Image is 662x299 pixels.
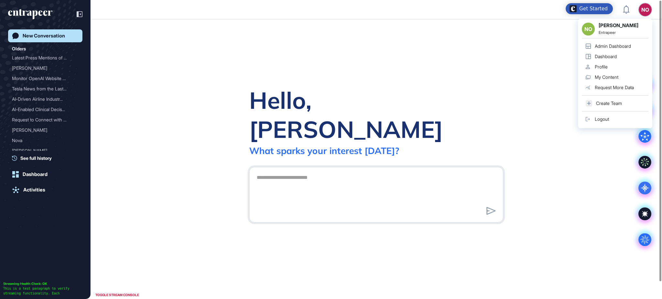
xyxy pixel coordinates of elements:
div: What sparks your interest [DATE]? [249,145,399,156]
div: Curie [12,146,79,156]
div: Monitor OpenAI Website Activity [12,73,79,84]
div: [PERSON_NAME] [12,146,73,156]
div: Nova [12,135,79,146]
div: TOGGLE STREAM CONSOLE [94,291,141,299]
div: [PERSON_NAME] [12,63,73,73]
div: AI-Enabled Clinical Decis... [12,104,73,115]
div: [PERSON_NAME] [12,125,73,135]
a: Dashboard [8,168,82,181]
div: AI-Driven Airline Industr... [12,94,73,104]
img: launcher-image-alternative-text [570,5,577,12]
div: Latest Press Mentions of OpenAI [12,53,79,63]
div: Dashboard [23,171,48,177]
button: NO [639,3,652,16]
div: New Conversation [23,33,65,39]
a: Activities [8,183,82,196]
div: Reese [12,125,79,135]
div: Open Get Started checklist [566,3,613,14]
div: Latest Press Mentions of ... [12,53,73,63]
div: Tesla News from the Last ... [12,84,73,94]
div: AI-Driven Airline Industry Updates [12,94,79,104]
div: Get Started [579,5,608,12]
div: Hello, [PERSON_NAME] [249,86,503,144]
div: Request to Connect with C... [12,115,73,125]
a: New Conversation [8,29,82,42]
div: Reese [12,63,79,73]
div: entrapeer-logo [8,9,52,19]
div: Request to Connect with Curie [12,115,79,125]
div: Olders [12,45,26,53]
div: Tesla News from the Last Two Weeks [12,84,79,94]
div: Nova [12,135,73,146]
div: AI-Enabled Clinical Decision Support Software for Infectious Disease Screening and AMR Program [12,104,79,115]
div: Monitor OpenAI Website Ac... [12,73,73,84]
span: See full history [20,155,52,161]
div: Activities [23,187,45,193]
a: See full history [12,155,82,161]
